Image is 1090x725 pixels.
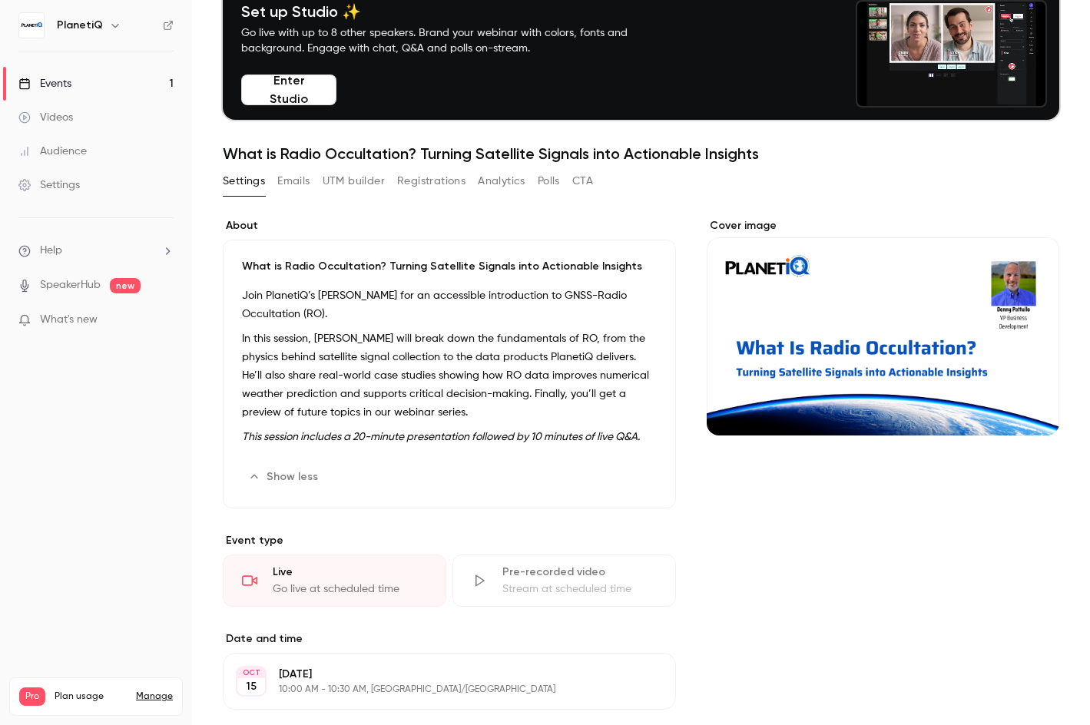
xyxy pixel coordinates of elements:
[223,218,676,233] label: About
[223,533,676,548] p: Event type
[273,564,427,580] div: Live
[452,555,676,607] div: Pre-recorded videoStream at scheduled time
[242,329,657,422] p: In this session, [PERSON_NAME] will break down the fundamentals of RO, from the physics behind sa...
[136,690,173,703] a: Manage
[572,169,593,194] button: CTA
[110,278,141,293] span: new
[502,581,657,597] div: Stream at scheduled time
[57,18,103,33] h6: PlanetiQ
[40,312,98,328] span: What's new
[323,169,385,194] button: UTM builder
[279,684,595,696] p: 10:00 AM - 10:30 AM, [GEOGRAPHIC_DATA]/[GEOGRAPHIC_DATA]
[478,169,525,194] button: Analytics
[242,465,327,489] button: Show less
[40,277,101,293] a: SpeakerHub
[273,581,427,597] div: Go live at scheduled time
[19,687,45,706] span: Pro
[397,169,465,194] button: Registrations
[18,144,87,159] div: Audience
[19,13,44,38] img: PlanetiQ
[241,74,336,105] button: Enter Studio
[241,25,664,56] p: Go live with up to 8 other speakers. Brand your webinar with colors, fonts and background. Engage...
[246,679,257,694] p: 15
[18,243,174,259] li: help-dropdown-opener
[40,243,62,259] span: Help
[538,169,560,194] button: Polls
[18,110,73,125] div: Videos
[223,144,1059,163] h1: What is Radio Occultation? Turning Satellite Signals into Actionable Insights
[242,432,640,442] em: This session includes a 20-minute presentation followed by 10 minutes of live Q&A.
[242,286,657,323] p: Join PlanetiQ’s [PERSON_NAME] for an accessible introduction to GNSS-Radio Occultation (RO).
[277,169,310,194] button: Emails
[18,177,80,193] div: Settings
[18,76,71,91] div: Events
[241,2,664,21] h4: Set up Studio ✨
[279,667,595,682] p: [DATE]
[242,259,657,274] p: What is Radio Occultation? Turning Satellite Signals into Actionable Insights
[223,631,676,647] label: Date and time
[707,218,1059,435] section: Cover image
[707,218,1059,233] label: Cover image
[502,564,657,580] div: Pre-recorded video
[223,555,446,607] div: LiveGo live at scheduled time
[223,169,265,194] button: Settings
[237,667,265,678] div: OCT
[55,690,127,703] span: Plan usage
